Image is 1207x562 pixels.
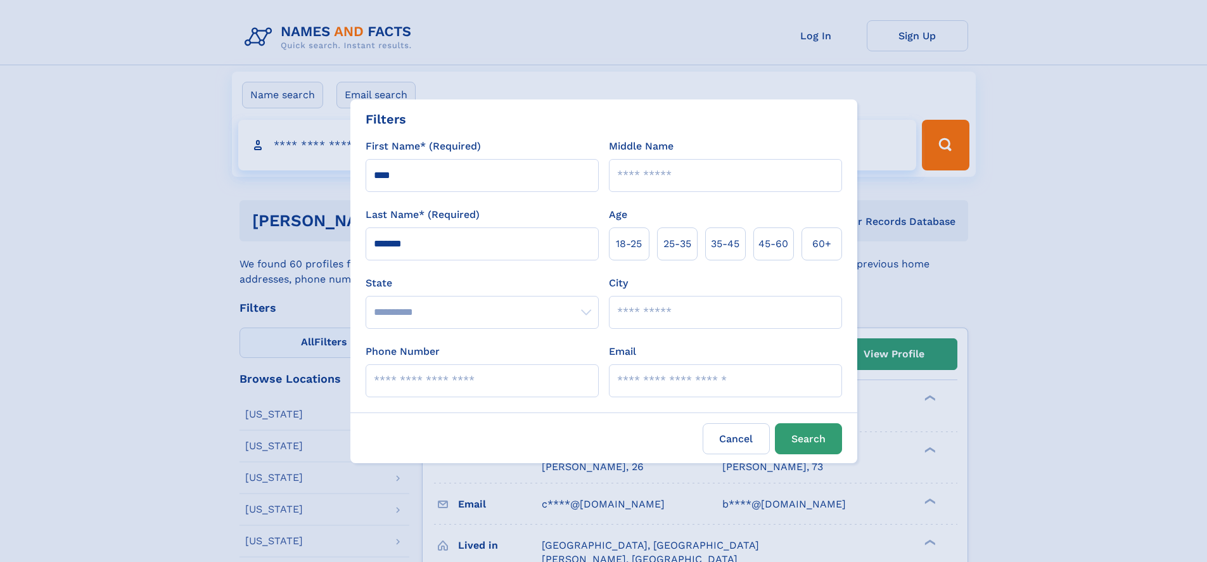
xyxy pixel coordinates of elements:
[366,276,599,291] label: State
[758,236,788,252] span: 45‑60
[703,423,770,454] label: Cancel
[812,236,831,252] span: 60+
[663,236,691,252] span: 25‑35
[366,344,440,359] label: Phone Number
[616,236,642,252] span: 18‑25
[609,276,628,291] label: City
[609,139,674,154] label: Middle Name
[711,236,739,252] span: 35‑45
[366,207,480,222] label: Last Name* (Required)
[366,110,406,129] div: Filters
[609,207,627,222] label: Age
[609,344,636,359] label: Email
[775,423,842,454] button: Search
[366,139,481,154] label: First Name* (Required)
